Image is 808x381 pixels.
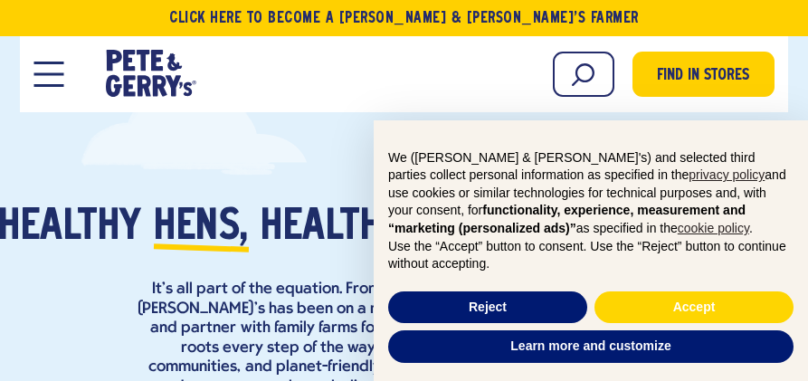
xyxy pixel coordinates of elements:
span: healthy [261,201,404,255]
button: Learn more and customize [388,330,794,363]
a: privacy policy [689,167,765,182]
p: Use the “Accept” button to consent. Use the “Reject” button to continue without accepting. [388,238,794,273]
a: cookie policy [678,221,749,235]
a: Find in Stores [632,52,775,97]
button: Reject [388,291,587,324]
p: We ([PERSON_NAME] & [PERSON_NAME]'s) and selected third parties collect personal information as s... [388,149,794,238]
span: Find in Stores [657,64,749,89]
strong: functionality, experience, measurement and “marketing (personalized ads)” [388,203,746,235]
button: Open Mobile Menu Modal Dialog [33,62,63,87]
span: hens, [154,201,249,255]
button: Accept [594,291,794,324]
input: Search [553,52,614,97]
